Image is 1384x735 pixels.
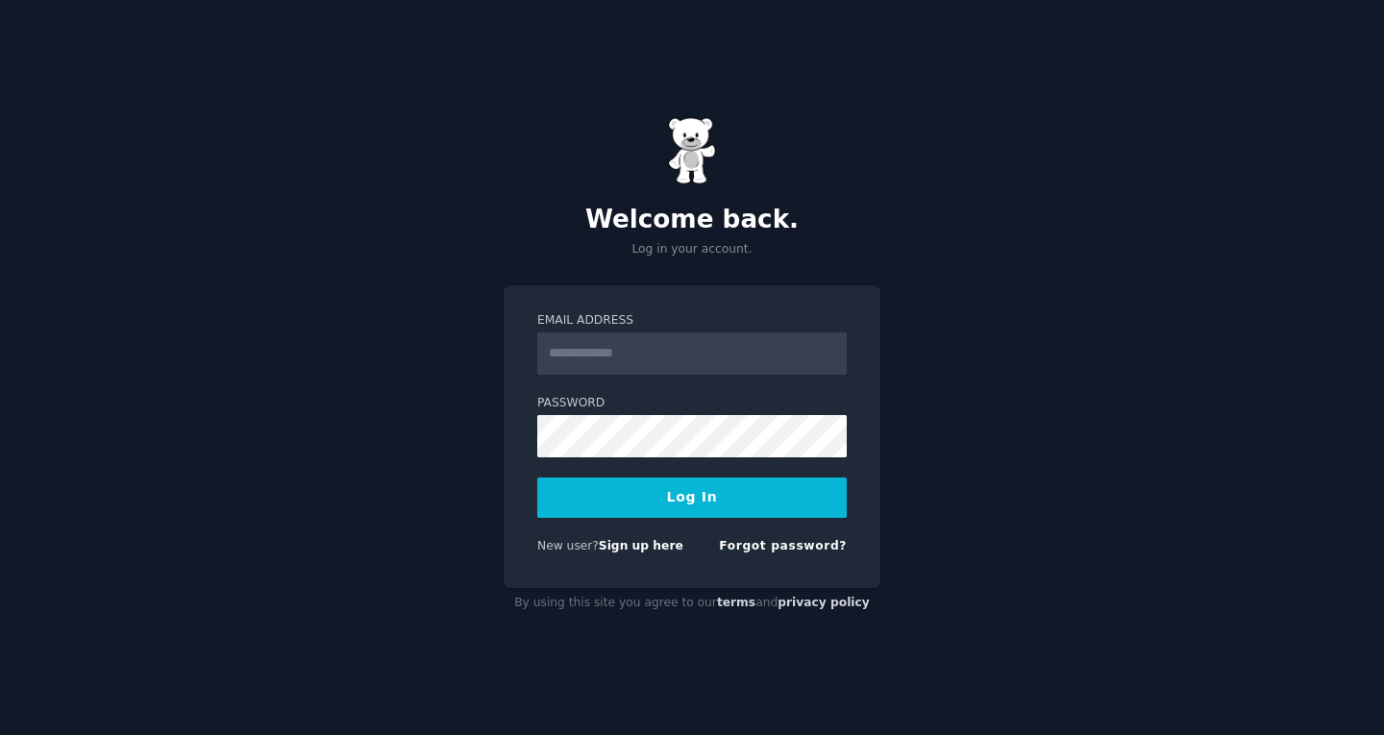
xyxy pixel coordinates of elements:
[537,478,847,518] button: Log In
[504,205,880,235] h2: Welcome back.
[599,539,683,552] a: Sign up here
[668,117,716,184] img: Gummy Bear
[537,312,847,330] label: Email Address
[717,596,755,609] a: terms
[537,539,599,552] span: New user?
[537,395,847,412] label: Password
[719,539,847,552] a: Forgot password?
[504,588,880,619] div: By using this site you agree to our and
[778,596,870,609] a: privacy policy
[504,241,880,258] p: Log in your account.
